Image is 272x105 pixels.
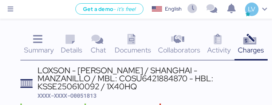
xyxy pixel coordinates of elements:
span: LV [248,4,255,14]
span: XXXX-XXXX-O0051813 [38,92,96,99]
span: Charges [238,45,264,55]
div: English [165,5,182,13]
span: Summary [24,45,54,55]
button: Menu [4,3,17,16]
span: Activity [207,45,231,55]
span: Chat [91,45,106,55]
span: Documents [115,45,151,55]
div: LOXSON - [PERSON_NAME] / SHANGHAI - MANZANILLO / MBL: COSU6421884870 - HBL: KSSE250610092 / 1X40HQ [38,66,252,91]
span: Details [61,45,82,55]
span: Collaborators [158,45,200,55]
